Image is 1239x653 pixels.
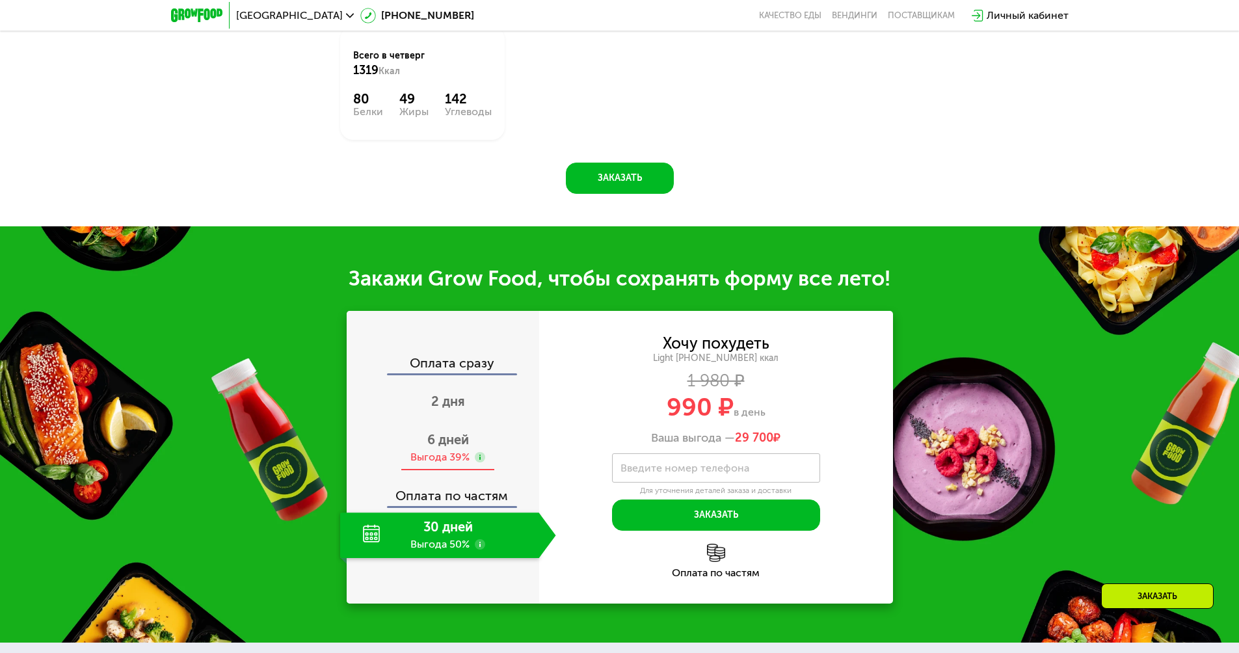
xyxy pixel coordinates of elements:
label: Введите номер телефона [620,464,749,472]
div: Оплата по частям [539,568,893,578]
span: в день [734,406,766,418]
div: поставщикам [888,10,955,21]
div: 1 980 ₽ [539,374,893,388]
div: Хочу похудеть [663,336,769,351]
span: 2 дня [431,393,465,409]
button: Заказать [566,163,674,194]
div: 142 [445,91,492,107]
span: 6 дней [427,432,469,447]
div: Для уточнения деталей заказа и доставки [612,486,820,496]
a: Качество еды [759,10,821,21]
a: [PHONE_NUMBER] [360,8,474,23]
div: Личный кабинет [987,8,1069,23]
div: 49 [399,91,429,107]
div: Оплата по частям [348,476,539,506]
div: Заказать [1101,583,1214,609]
div: Жиры [399,107,429,117]
div: Light [PHONE_NUMBER] ккал [539,353,893,364]
span: ₽ [735,431,780,446]
img: l6xcnZfty9opOoJh.png [707,544,725,562]
button: Заказать [612,500,820,531]
div: Всего в четверг [353,49,492,78]
span: 29 700 [735,431,773,445]
span: [GEOGRAPHIC_DATA] [236,10,343,21]
div: Ваша выгода — [539,431,893,446]
span: 990 ₽ [667,392,734,422]
div: 80 [353,91,383,107]
div: Оплата сразу [348,356,539,373]
div: Выгода 39% [410,450,470,464]
div: Белки [353,107,383,117]
a: Вендинги [832,10,877,21]
div: Углеводы [445,107,492,117]
span: 1319 [353,63,379,77]
span: Ккал [379,66,400,77]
